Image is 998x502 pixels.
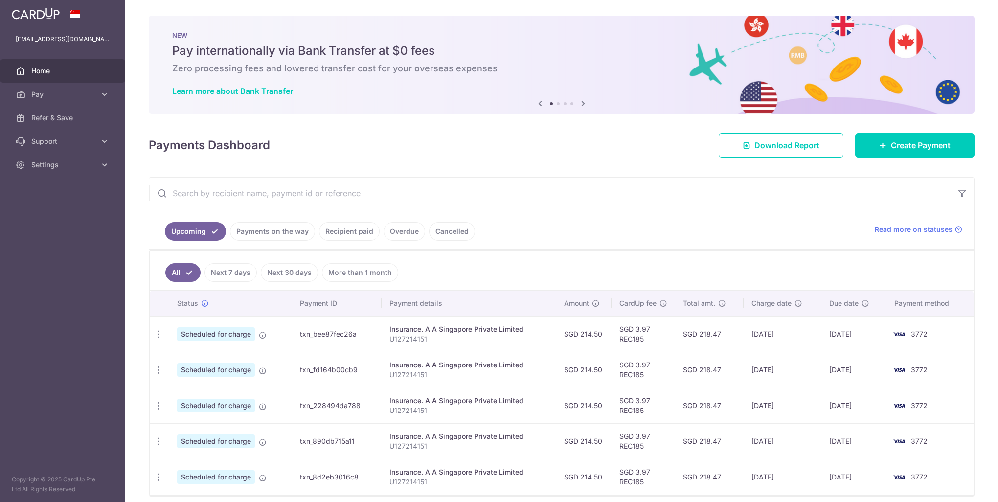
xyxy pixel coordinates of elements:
a: More than 1 month [322,263,398,282]
p: U127214151 [389,441,549,451]
img: Bank Card [889,471,909,483]
span: Due date [829,298,859,308]
th: Payment details [382,291,557,316]
div: Insurance. AIA Singapore Private Limited [389,396,549,406]
p: U127214151 [389,477,549,487]
span: 3772 [911,330,928,338]
td: SGD 218.47 [675,423,744,459]
h6: Zero processing fees and lowered transfer cost for your overseas expenses [172,63,951,74]
span: 3772 [911,437,928,445]
div: Insurance. AIA Singapore Private Limited [389,467,549,477]
td: [DATE] [821,388,886,423]
img: Bank Card [889,328,909,340]
td: SGD 214.50 [556,459,612,495]
td: [DATE] [744,316,821,352]
p: U127214151 [389,406,549,415]
span: Download Report [754,139,819,151]
span: Scheduled for charge [177,363,255,377]
th: Payment method [886,291,974,316]
span: Refer & Save [31,113,96,123]
a: Create Payment [855,133,975,158]
p: U127214151 [389,334,549,344]
a: All [165,263,201,282]
span: Create Payment [891,139,951,151]
td: SGD 3.97 REC185 [612,459,675,495]
td: [DATE] [821,316,886,352]
td: [DATE] [744,352,821,388]
h4: Payments Dashboard [149,137,270,154]
span: Pay [31,90,96,99]
th: Payment ID [292,291,381,316]
p: NEW [172,31,951,39]
span: 3772 [911,365,928,374]
a: Cancelled [429,222,475,241]
img: Bank transfer banner [149,16,975,114]
span: CardUp fee [619,298,657,308]
a: Learn more about Bank Transfer [172,86,293,96]
span: Read more on statuses [875,225,953,234]
a: Read more on statuses [875,225,962,234]
span: 3772 [911,473,928,481]
a: Overdue [384,222,425,241]
div: Insurance. AIA Singapore Private Limited [389,360,549,370]
td: txn_8d2eb3016c8 [292,459,381,495]
td: SGD 3.97 REC185 [612,352,675,388]
img: Bank Card [889,400,909,411]
td: [DATE] [821,423,886,459]
div: Insurance. AIA Singapore Private Limited [389,324,549,334]
td: SGD 214.50 [556,423,612,459]
span: Scheduled for charge [177,470,255,484]
td: txn_228494da788 [292,388,381,423]
td: SGD 218.47 [675,352,744,388]
td: txn_890db715a11 [292,423,381,459]
span: Scheduled for charge [177,327,255,341]
span: Total amt. [683,298,715,308]
td: [DATE] [744,423,821,459]
td: [DATE] [744,459,821,495]
span: Charge date [751,298,792,308]
img: Bank Card [889,435,909,447]
span: Home [31,66,96,76]
a: Next 30 days [261,263,318,282]
td: SGD 214.50 [556,316,612,352]
span: Status [177,298,198,308]
a: Recipient paid [319,222,380,241]
span: 3772 [911,401,928,410]
a: Download Report [719,133,843,158]
h5: Pay internationally via Bank Transfer at $0 fees [172,43,951,59]
p: [EMAIL_ADDRESS][DOMAIN_NAME] [16,34,110,44]
td: SGD 3.97 REC185 [612,423,675,459]
span: Support [31,137,96,146]
td: SGD 3.97 REC185 [612,388,675,423]
input: Search by recipient name, payment id or reference [149,178,951,209]
img: Bank Card [889,364,909,376]
td: [DATE] [821,459,886,495]
td: txn_bee87fec26a [292,316,381,352]
span: Amount [564,298,589,308]
td: SGD 3.97 REC185 [612,316,675,352]
span: Settings [31,160,96,170]
span: Scheduled for charge [177,399,255,412]
a: Payments on the way [230,222,315,241]
td: txn_fd164b00cb9 [292,352,381,388]
img: CardUp [12,8,60,20]
td: SGD 218.47 [675,459,744,495]
td: SGD 218.47 [675,316,744,352]
div: Insurance. AIA Singapore Private Limited [389,432,549,441]
p: U127214151 [389,370,549,380]
span: Scheduled for charge [177,434,255,448]
td: SGD 214.50 [556,388,612,423]
td: [DATE] [821,352,886,388]
td: [DATE] [744,388,821,423]
td: SGD 214.50 [556,352,612,388]
a: Next 7 days [204,263,257,282]
td: SGD 218.47 [675,388,744,423]
a: Upcoming [165,222,226,241]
